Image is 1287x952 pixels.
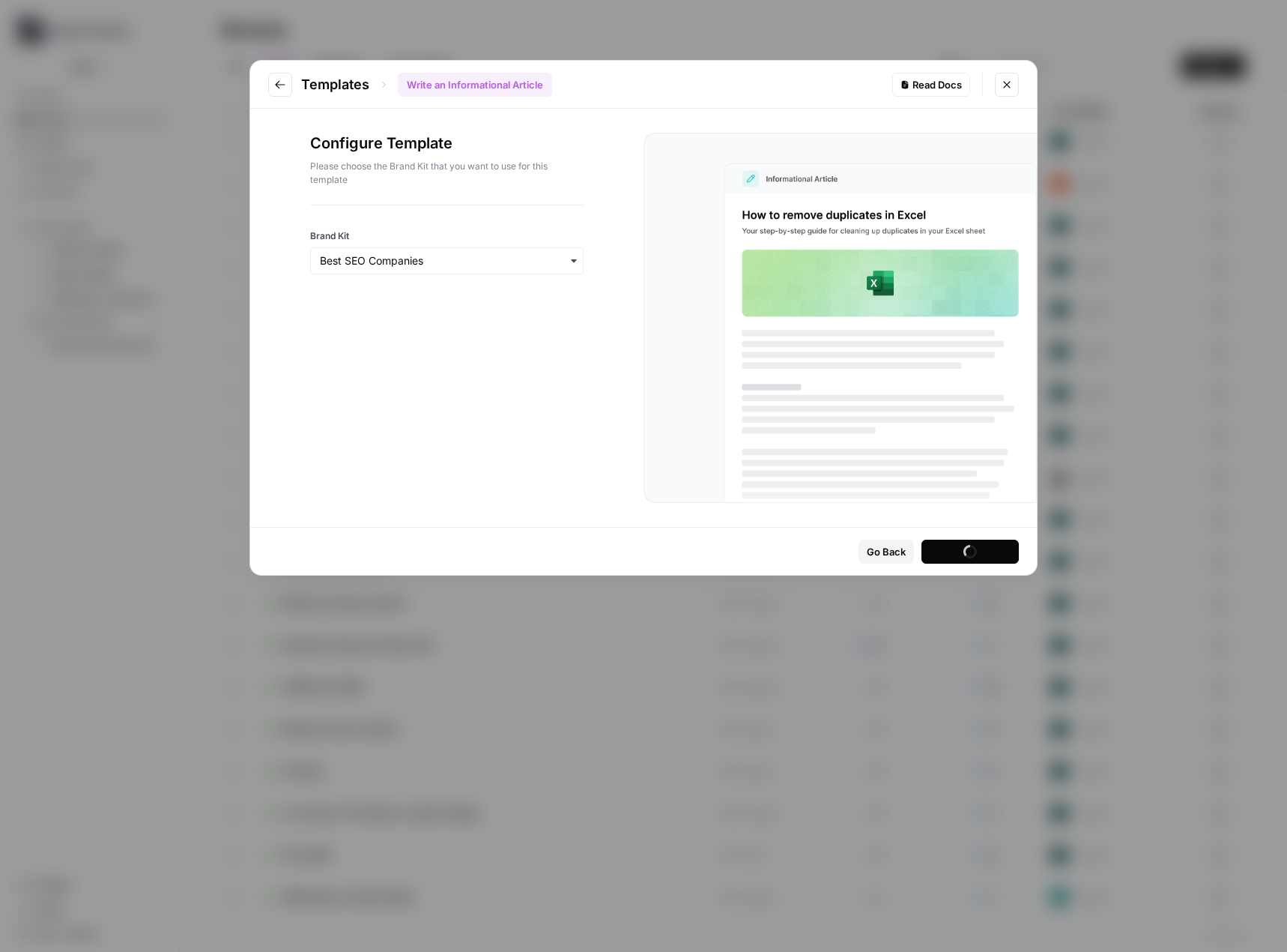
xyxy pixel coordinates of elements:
div: Go Back [867,544,906,559]
div: Templates [301,73,552,97]
button: Go Back [858,540,914,564]
div: Configure Template [310,133,584,205]
div: Write an Informational Article [398,73,552,97]
a: Read Docs [892,73,970,97]
label: Brand Kit [310,229,584,243]
input: Best SEO Companies [320,253,574,268]
div: Read Docs [900,77,962,92]
button: Close modal [995,73,1019,97]
button: Go to previous step [268,73,292,97]
p: Please choose the Brand Kit that you want to use for this template [310,160,584,187]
